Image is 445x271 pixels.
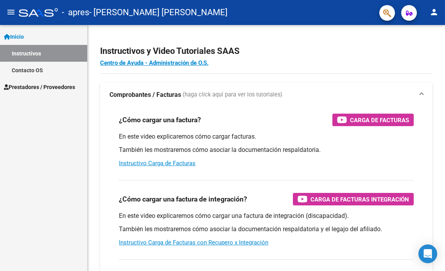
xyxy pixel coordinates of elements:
div: Open Intercom Messenger [418,244,437,263]
span: - apres [62,4,89,21]
mat-expansion-panel-header: Comprobantes / Facturas (haga click aquí para ver los tutoriales) [100,82,432,107]
p: En este video explicaremos cómo cargar facturas. [119,132,414,141]
strong: Comprobantes / Facturas [109,91,181,99]
span: Carga de Facturas [350,115,409,125]
span: (haga click aquí para ver los tutoriales) [183,91,282,99]
mat-icon: person [429,7,439,17]
p: También les mostraremos cómo asociar la documentación respaldatoria. [119,146,414,154]
mat-icon: menu [6,7,16,17]
p: En este video explicaremos cómo cargar una factura de integración (discapacidad). [119,212,414,220]
span: Carga de Facturas Integración [310,194,409,204]
a: Instructivo Carga de Facturas [119,160,196,167]
span: - [PERSON_NAME] [PERSON_NAME] [89,4,228,21]
span: Inicio [4,32,24,41]
h2: Instructivos y Video Tutoriales SAAS [100,44,432,59]
button: Carga de Facturas Integración [293,193,414,205]
h3: ¿Cómo cargar una factura de integración? [119,194,247,205]
a: Instructivo Carga de Facturas con Recupero x Integración [119,239,268,246]
span: Prestadores / Proveedores [4,83,75,91]
a: Centro de Ayuda - Administración de O.S. [100,59,208,66]
p: También les mostraremos cómo asociar la documentación respaldatoria y el legajo del afiliado. [119,225,414,234]
button: Carga de Facturas [332,114,414,126]
h3: ¿Cómo cargar una factura? [119,114,201,125]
